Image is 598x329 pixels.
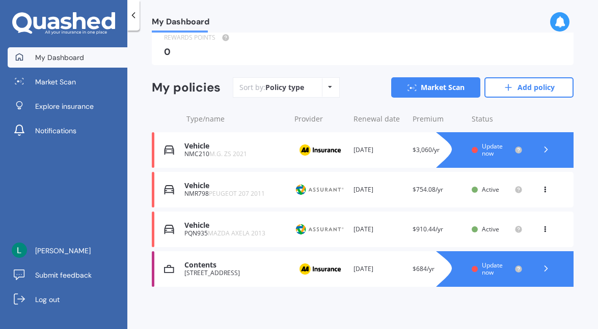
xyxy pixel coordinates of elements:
[164,264,174,274] img: Contents
[184,142,286,151] div: Vehicle
[164,224,174,234] img: Vehicle
[35,270,92,280] span: Submit feedback
[294,140,345,160] img: AA
[265,82,304,93] div: Policy type
[413,114,464,124] div: Premium
[239,82,304,93] div: Sort by:
[184,190,286,197] div: NMR798
[354,114,404,124] div: Renewal date
[164,47,557,57] div: 0
[35,294,60,305] span: Log out
[184,151,286,158] div: NMC210
[482,261,503,277] span: Update now
[164,33,557,43] div: REWARDS POINTS
[184,270,286,277] div: [STREET_ADDRESS]
[209,149,247,158] span: M.G. ZS 2021
[413,185,443,194] span: $754.08/yr
[413,145,440,154] span: $3,060/yr
[294,220,345,239] img: Protecta
[8,241,127,261] a: [PERSON_NAME]
[35,126,76,136] span: Notifications
[391,77,480,98] a: Market Scan
[354,185,404,195] div: [DATE]
[354,145,404,155] div: [DATE]
[35,246,91,256] span: [PERSON_NAME]
[152,80,221,95] div: My policies
[35,52,84,63] span: My Dashboard
[354,224,404,234] div: [DATE]
[184,182,286,190] div: Vehicle
[482,225,499,233] span: Active
[208,229,265,237] span: MAZDA AXELA 2013
[8,121,127,141] a: Notifications
[413,225,443,233] span: $910.44/yr
[472,114,523,124] div: Status
[294,259,345,279] img: AA
[8,265,127,285] a: Submit feedback
[484,77,574,98] a: Add policy
[413,264,434,273] span: $684/yr
[164,145,174,155] img: Vehicle
[152,17,209,31] span: My Dashboard
[354,264,404,274] div: [DATE]
[482,142,503,158] span: Update now
[8,47,127,68] a: My Dashboard
[8,96,127,116] a: Explore insurance
[164,185,174,195] img: Vehicle
[184,230,286,237] div: PQN935
[186,114,286,124] div: Type/name
[482,185,499,194] span: Active
[12,243,27,258] img: ACg8ocKkPD6w8QA6kTo3A9rW3GK3J82DjputkMzTueRWneB1PkaQdQ=s96-c
[35,77,76,87] span: Market Scan
[209,189,265,198] span: PEUGEOT 207 2011
[35,101,94,111] span: Explore insurance
[8,72,127,92] a: Market Scan
[294,180,345,199] img: Protecta
[8,289,127,310] a: Log out
[294,114,345,124] div: Provider
[184,221,286,230] div: Vehicle
[184,261,286,270] div: Contents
